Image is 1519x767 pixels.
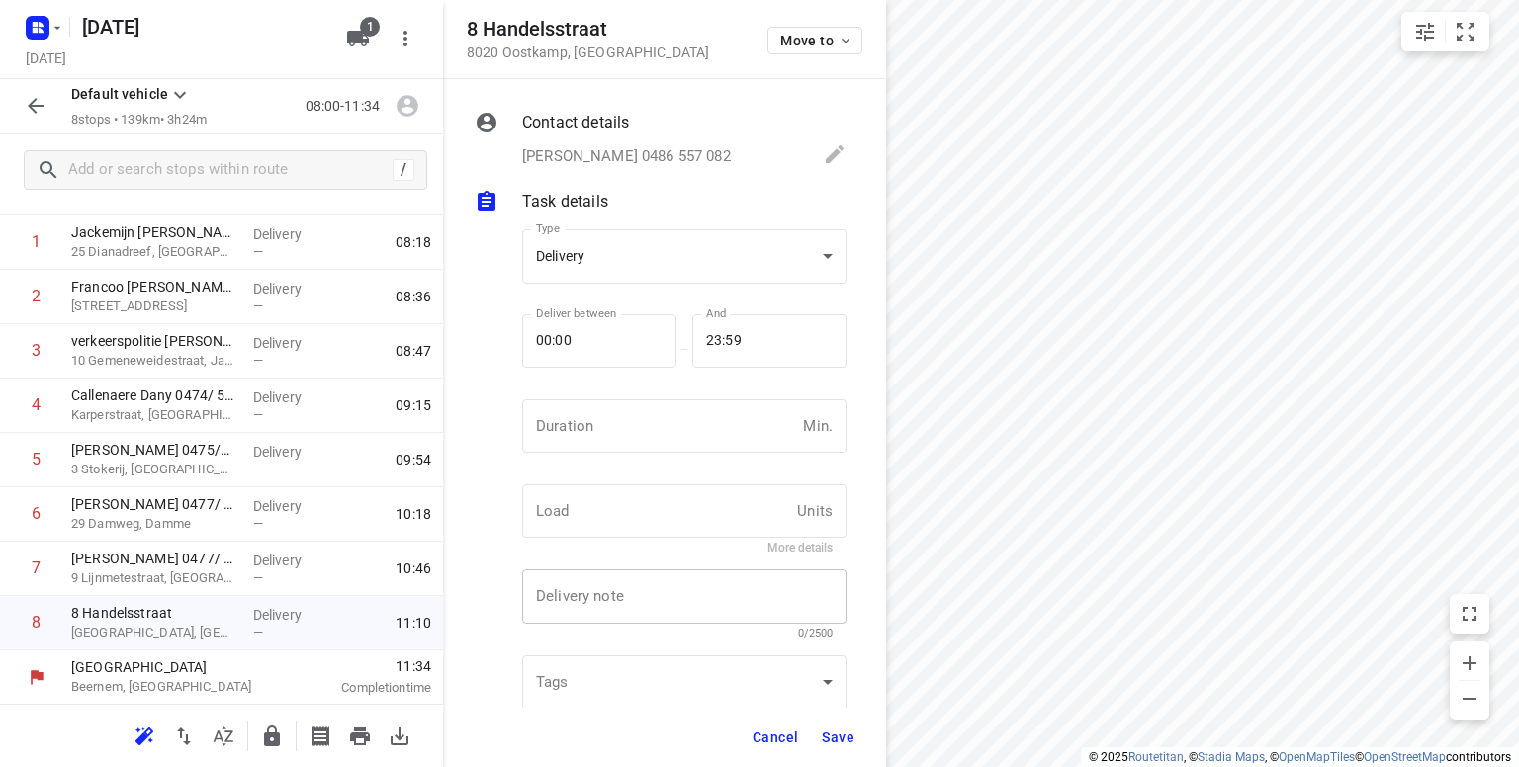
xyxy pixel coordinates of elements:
[32,232,41,251] div: 1
[396,504,431,524] span: 10:18
[164,725,204,744] span: Reverse route
[71,568,237,588] p: 9 Lijnmetestraat, Beernem
[522,655,847,710] div: ​
[71,494,237,514] p: De Soete Marc 0477/ 670 900
[780,33,853,48] span: Move to
[204,725,243,744] span: Sort by time window
[745,720,806,755] button: Cancel
[522,145,731,168] p: [PERSON_NAME] 0486 557 082
[814,720,862,755] button: Save
[301,678,431,698] p: Completion time
[386,19,425,58] button: More
[536,248,815,266] div: Delivery
[396,232,431,252] span: 08:18
[522,190,608,213] p: Task details
[18,46,74,69] h5: Project date
[253,298,263,313] span: —
[253,387,326,407] p: Delivery
[475,111,847,170] div: Contact details[PERSON_NAME] 0486 557 082
[253,407,263,422] span: —
[338,19,378,58] button: 1
[1198,750,1265,764] a: Stadia Maps
[68,155,393,186] input: Add or search stops within route
[71,351,237,371] p: 10 Gemeneweidestraat, Jabbeke
[396,613,431,633] span: 11:10
[253,442,326,462] p: Delivery
[32,613,41,632] div: 8
[71,111,207,129] p: 8 stops • 139km • 3h24m
[475,190,847,217] div: Task details
[253,496,326,516] p: Delivery
[71,277,237,297] p: Francoo Nathalie 0492/ 471 778
[360,17,380,37] span: 1
[74,11,330,43] h5: Rename
[71,222,237,242] p: Jackemijn Freddy 050/ 382 307
[253,625,263,639] span: —
[253,516,263,531] span: —
[393,159,414,181] div: /
[1128,750,1184,764] a: Routetitan
[253,333,326,353] p: Delivery
[522,229,847,284] div: Delivery
[253,570,263,585] span: —
[253,462,263,476] span: —
[1279,750,1355,764] a: OpenMapTiles
[71,677,277,697] p: Beernem, [GEOGRAPHIC_DATA]
[753,729,798,745] span: Cancel
[71,405,237,425] p: Karperstraat, [GEOGRAPHIC_DATA]
[71,460,237,479] p: 3 Stokerij, [GEOGRAPHIC_DATA]
[301,725,340,744] span: Print shipping labels
[1401,12,1489,51] div: small contained button group
[676,342,692,357] p: —
[823,142,847,166] svg: Edit
[396,450,431,469] span: 09:54
[396,395,431,415] span: 09:15
[32,558,41,577] div: 7
[32,450,41,469] div: 5
[71,514,237,534] p: 29 Damweg, Damme
[253,605,326,625] p: Delivery
[253,551,326,570] p: Delivery
[1446,12,1485,51] button: Fit zoom
[1364,750,1446,764] a: OpenStreetMap
[396,287,431,306] span: 08:36
[467,18,709,41] h5: 8 Handelsstraat
[32,341,41,360] div: 3
[797,500,833,523] p: Units
[71,297,237,316] p: 5 Zerkegemstraat, Jabbeke
[71,440,237,460] p: Verhaeghe Ginette 0475/490 942
[253,353,263,368] span: —
[396,341,431,361] span: 08:47
[71,657,277,677] p: [GEOGRAPHIC_DATA]
[301,656,431,676] span: 11:34
[388,96,427,115] span: Assign driver
[71,603,237,623] p: 8 Handelsstraat
[380,725,419,744] span: Download route
[32,287,41,305] div: 2
[252,717,292,756] button: Lock route
[71,331,237,351] p: verkeerspolitie Joke Vandevelde
[71,84,168,105] p: Default vehicle
[71,549,237,568] p: [PERSON_NAME] 0477/ 309 177
[306,96,388,117] p: 08:00-11:34
[71,242,237,262] p: 25 Dianadreef, [GEOGRAPHIC_DATA]
[1089,750,1511,764] li: © 2025 , © , © © contributors
[467,44,709,60] p: 8020 Oostkamp , [GEOGRAPHIC_DATA]
[522,111,629,134] p: Contact details
[803,415,833,438] p: Min.
[32,395,41,414] div: 4
[340,725,380,744] span: Print route
[798,627,833,639] span: 0/2500
[1405,12,1445,51] button: Map settings
[253,244,263,259] span: —
[396,558,431,578] span: 10:46
[125,725,164,744] span: Reoptimize route
[253,279,326,298] p: Delivery
[253,224,326,244] p: Delivery
[71,385,237,405] p: Callenaere Dany 0474/ 510 809
[71,623,237,642] p: [GEOGRAPHIC_DATA], [GEOGRAPHIC_DATA]
[767,27,862,54] button: Move to
[822,729,854,745] span: Save
[32,504,41,523] div: 6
